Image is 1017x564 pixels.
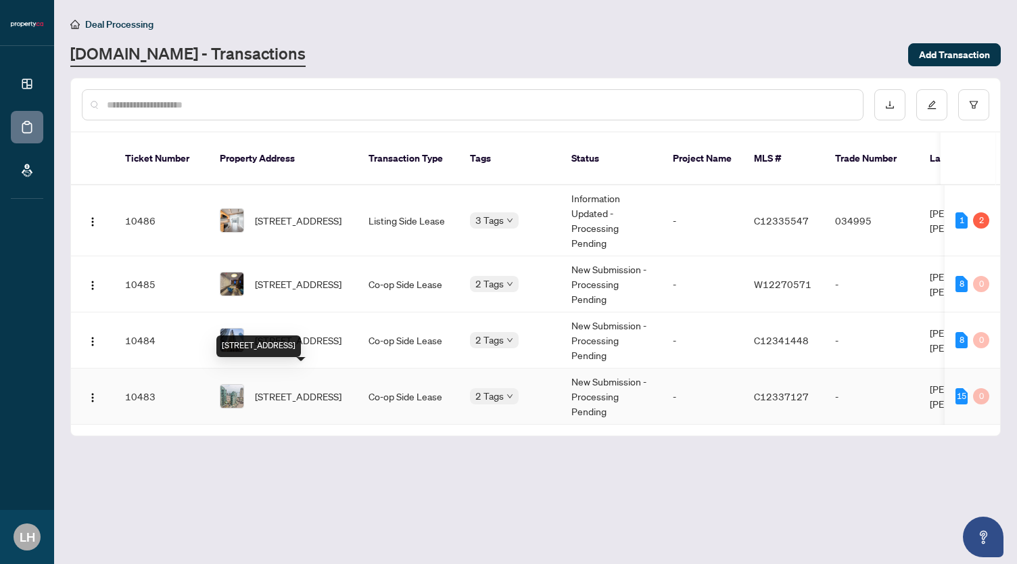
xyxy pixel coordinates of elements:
td: - [824,369,919,425]
button: Open asap [963,517,1003,557]
th: Transaction Type [358,133,459,185]
button: Logo [82,273,103,295]
span: filter [969,100,978,110]
img: thumbnail-img [220,209,243,232]
span: [STREET_ADDRESS] [255,389,341,404]
div: 8 [955,332,968,348]
span: download [885,100,895,110]
button: Logo [82,329,103,351]
th: Project Name [662,133,743,185]
td: Co-op Side Lease [358,312,459,369]
img: thumbnail-img [220,273,243,296]
th: Tags [459,133,561,185]
td: - [662,369,743,425]
span: edit [927,100,937,110]
td: New Submission - Processing Pending [561,369,662,425]
span: [STREET_ADDRESS] [255,333,341,348]
button: Logo [82,210,103,231]
img: Logo [87,216,98,227]
td: Co-op Side Lease [358,256,459,312]
div: 1 [955,212,968,229]
th: Property Address [209,133,358,185]
img: Logo [87,336,98,347]
div: 0 [973,332,989,348]
td: New Submission - Processing Pending [561,256,662,312]
span: [STREET_ADDRESS] [255,277,341,291]
span: W12270571 [754,278,811,290]
img: logo [11,20,43,28]
th: MLS # [743,133,824,185]
td: 10485 [114,256,209,312]
span: home [70,20,80,29]
div: 2 [973,212,989,229]
button: Add Transaction [908,43,1001,66]
span: Deal Processing [85,18,153,30]
button: Logo [82,385,103,407]
td: 10484 [114,312,209,369]
div: 0 [973,388,989,404]
button: edit [916,89,947,120]
td: - [824,312,919,369]
img: thumbnail-img [220,329,243,352]
span: 3 Tags [475,212,504,228]
td: 034995 [824,185,919,256]
button: download [874,89,905,120]
span: down [506,393,513,400]
span: Add Transaction [919,44,990,66]
div: 15 [955,388,968,404]
span: [STREET_ADDRESS] [255,213,341,228]
td: - [662,185,743,256]
td: 10486 [114,185,209,256]
span: C12341448 [754,334,809,346]
th: Status [561,133,662,185]
td: Information Updated - Processing Pending [561,185,662,256]
td: Co-op Side Lease [358,369,459,425]
a: [DOMAIN_NAME] - Transactions [70,43,306,67]
span: LH [20,527,35,546]
td: - [824,256,919,312]
button: filter [958,89,989,120]
span: 2 Tags [475,388,504,404]
td: New Submission - Processing Pending [561,312,662,369]
img: thumbnail-img [220,385,243,408]
span: C12335547 [754,214,809,227]
span: 2 Tags [475,332,504,348]
div: [STREET_ADDRESS] [216,335,301,357]
img: Logo [87,280,98,291]
span: down [506,217,513,224]
td: 10483 [114,369,209,425]
div: 0 [973,276,989,292]
span: 2 Tags [475,276,504,291]
div: 8 [955,276,968,292]
span: C12337127 [754,390,809,402]
th: Ticket Number [114,133,209,185]
td: Listing Side Lease [358,185,459,256]
span: down [506,281,513,287]
td: - [662,312,743,369]
img: Logo [87,392,98,403]
th: Trade Number [824,133,919,185]
td: - [662,256,743,312]
span: down [506,337,513,344]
